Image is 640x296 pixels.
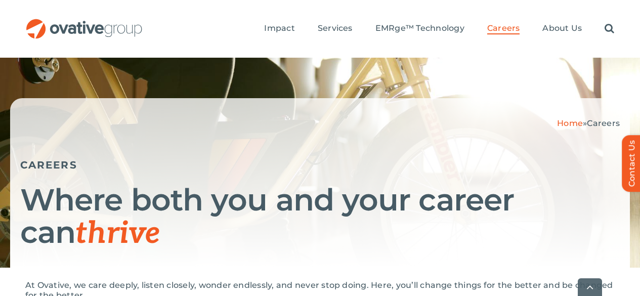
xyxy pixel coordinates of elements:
[264,23,294,33] span: Impact
[375,23,464,33] span: EMRge™ Technology
[557,118,583,128] a: Home
[587,118,620,128] span: Careers
[542,23,582,33] span: About Us
[264,13,614,45] nav: Menu
[20,184,620,250] h1: Where both you and your career can
[264,23,294,34] a: Impact
[75,216,160,252] span: thrive
[318,23,353,33] span: Services
[487,23,520,33] span: Careers
[487,23,520,34] a: Careers
[20,159,620,171] h5: CAREERS
[25,18,143,27] a: OG_Full_horizontal_RGB
[605,23,614,34] a: Search
[557,118,620,128] span: »
[375,23,464,34] a: EMRge™ Technology
[318,23,353,34] a: Services
[542,23,582,34] a: About Us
